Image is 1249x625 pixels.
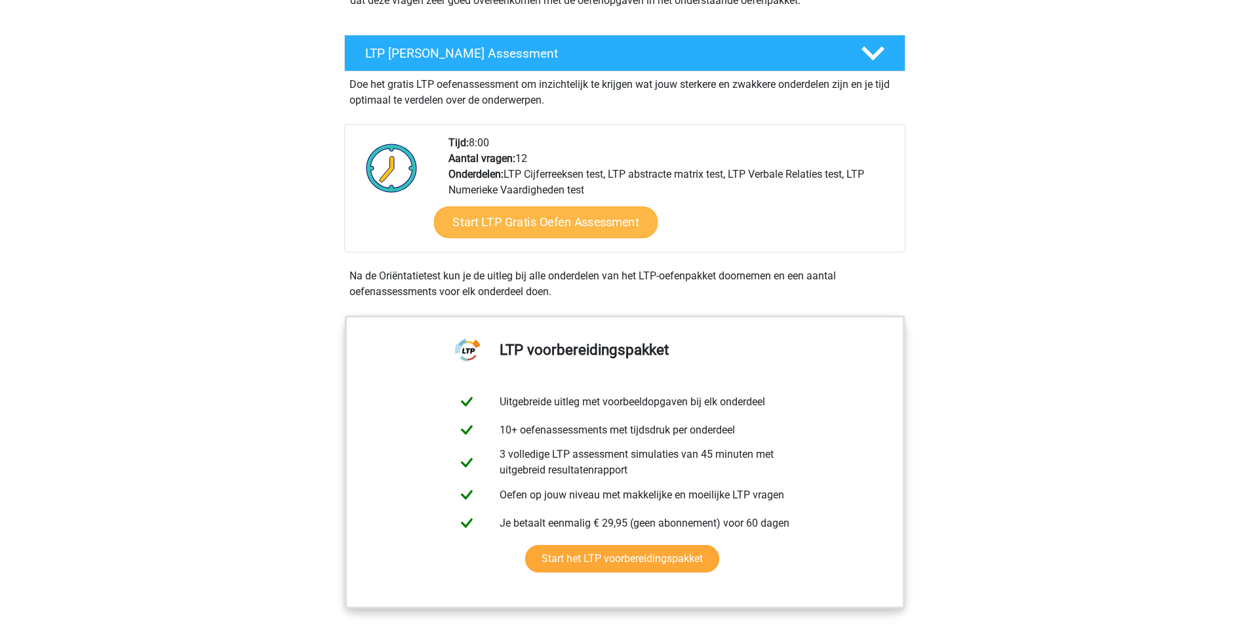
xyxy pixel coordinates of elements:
div: Doe het gratis LTP oefenassessment om inzichtelijk te krijgen wat jouw sterkere en zwakkere onder... [344,71,905,108]
a: LTP [PERSON_NAME] Assessment [339,35,911,71]
b: Tijd: [448,136,469,149]
div: Na de Oriëntatietest kun je de uitleg bij alle onderdelen van het LTP-oefenpakket doornemen en ee... [344,268,905,300]
a: Start LTP Gratis Oefen Assessment [433,207,658,238]
h4: LTP [PERSON_NAME] Assessment [365,46,840,61]
a: Start het LTP voorbereidingspakket [525,545,719,573]
img: Klok [359,135,425,201]
b: Onderdelen: [448,168,504,180]
div: 8:00 12 LTP Cijferreeksen test, LTP abstracte matrix test, LTP Verbale Relaties test, LTP Numerie... [439,135,904,252]
b: Aantal vragen: [448,152,515,165]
